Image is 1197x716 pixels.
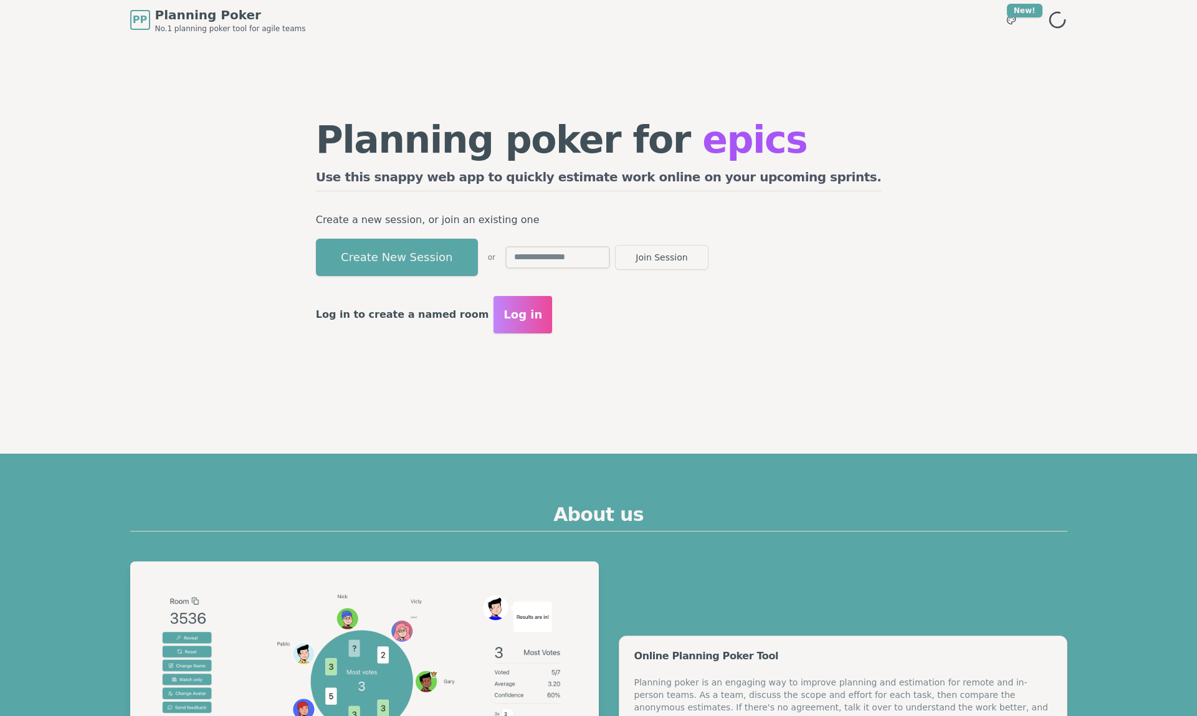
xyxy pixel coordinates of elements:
span: PP [133,12,147,27]
h2: About us [130,504,1067,532]
div: Online Planning Poker Tool [634,651,1052,661]
span: or [488,252,495,262]
h1: Planning poker for [316,121,882,158]
button: Create New Session [316,239,478,276]
h2: Use this snappy web app to quickly estimate work online on your upcoming sprints. [316,168,882,191]
button: New! [1000,9,1023,31]
p: Create a new session, or join an existing one [316,211,882,229]
button: Join Session [615,245,708,270]
p: Log in to create a named room [316,306,489,323]
span: epics [702,118,807,161]
span: Planning Poker [155,6,306,24]
button: Log in [494,296,552,333]
a: PPPlanning PokerNo.1 planning poker tool for agile teams [130,6,306,34]
span: Log in [503,306,542,323]
span: No.1 planning poker tool for agile teams [155,24,306,34]
div: New! [1007,4,1042,17]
